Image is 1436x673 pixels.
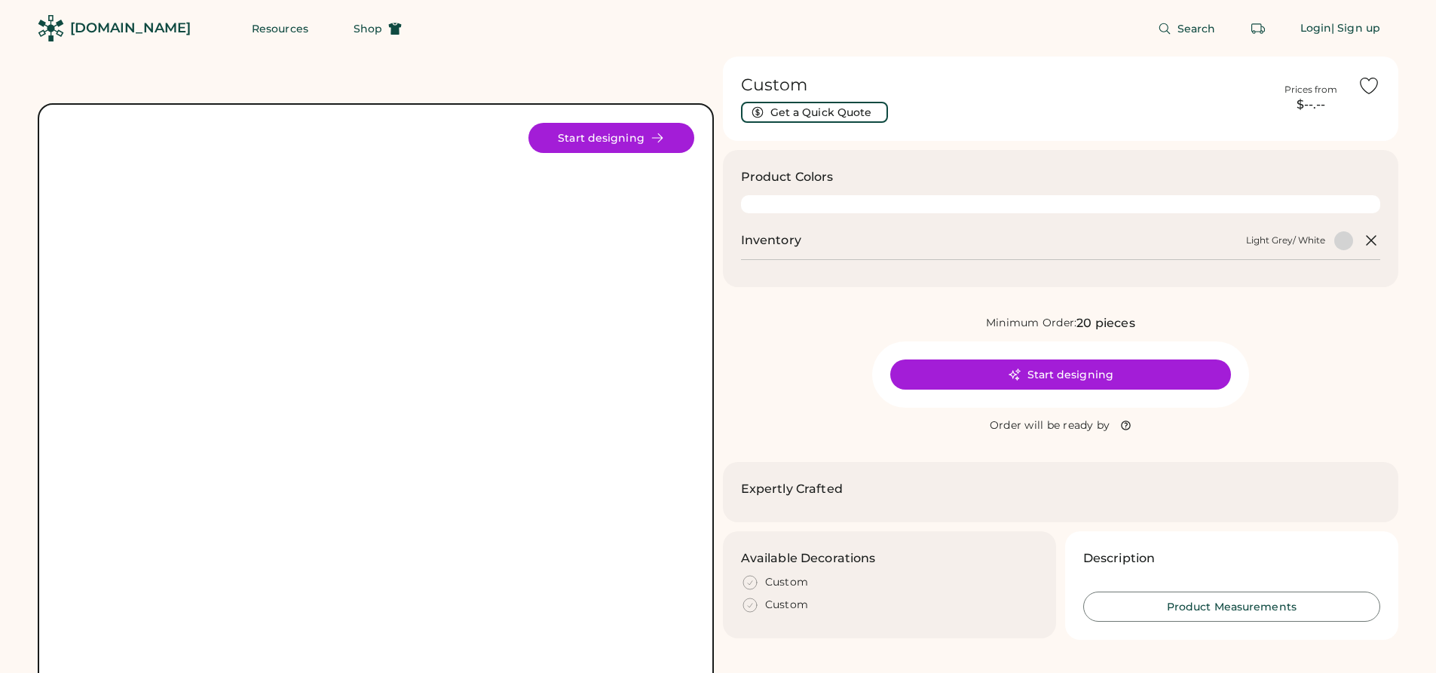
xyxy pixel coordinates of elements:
[1177,23,1216,34] span: Search
[986,316,1077,331] div: Minimum Order:
[741,75,1265,96] h1: Custom
[765,598,809,613] div: Custom
[765,575,809,590] div: Custom
[741,480,843,498] h2: Expertly Crafted
[1246,234,1325,246] div: Light Grey/ White
[1243,14,1273,44] button: Retrieve an order
[234,14,326,44] button: Resources
[1076,314,1134,332] div: 20 pieces
[890,359,1231,390] button: Start designing
[990,418,1110,433] div: Order will be ready by
[741,549,876,567] h3: Available Decorations
[741,102,888,123] button: Get a Quick Quote
[1140,14,1234,44] button: Search
[1300,21,1332,36] div: Login
[1284,84,1337,96] div: Prices from
[741,168,834,186] h3: Product Colors
[1083,549,1156,567] h3: Description
[335,14,420,44] button: Shop
[1331,21,1380,36] div: | Sign up
[1083,592,1380,622] button: Product Measurements
[528,123,694,153] button: Start designing
[38,15,64,41] img: Rendered Logo - Screens
[70,19,191,38] div: [DOMAIN_NAME]
[741,231,801,249] h2: Inventory
[1273,96,1349,114] div: $--.--
[354,23,382,34] span: Shop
